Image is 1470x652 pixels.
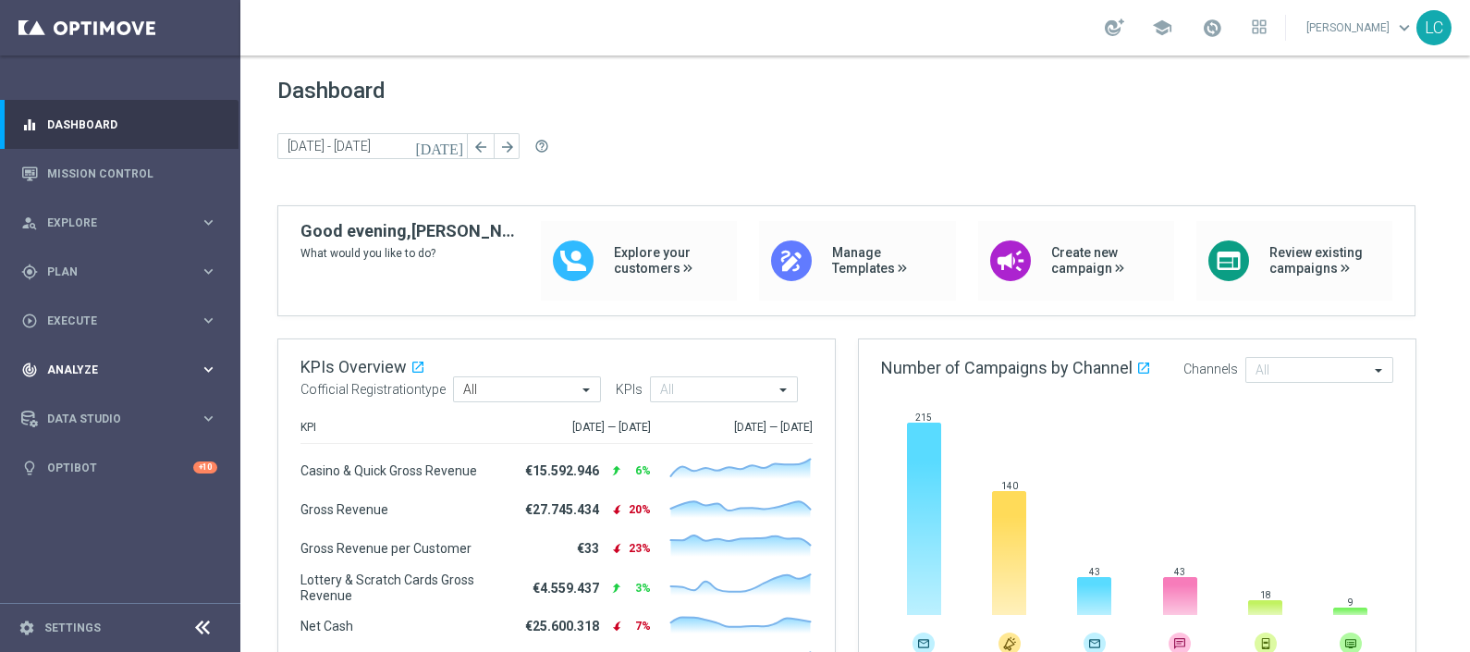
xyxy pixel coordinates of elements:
[200,263,217,280] i: keyboard_arrow_right
[47,413,200,424] span: Data Studio
[20,166,218,181] button: Mission Control
[20,314,218,328] button: play_circle_outline Execute keyboard_arrow_right
[1305,14,1416,42] a: [PERSON_NAME]keyboard_arrow_down
[193,461,217,474] div: +10
[21,313,38,329] i: play_circle_outline
[20,264,218,279] button: gps_fixed Plan keyboard_arrow_right
[21,149,217,198] div: Mission Control
[21,117,38,133] i: equalizer
[47,100,217,149] a: Dashboard
[21,264,38,280] i: gps_fixed
[47,443,193,492] a: Optibot
[1394,18,1415,38] span: keyboard_arrow_down
[47,364,200,375] span: Analyze
[20,117,218,132] button: equalizer Dashboard
[21,362,200,378] div: Analyze
[21,215,38,231] i: person_search
[21,443,217,492] div: Optibot
[47,217,200,228] span: Explore
[20,363,218,377] button: track_changes Analyze keyboard_arrow_right
[200,312,217,329] i: keyboard_arrow_right
[18,620,35,636] i: settings
[21,411,200,427] div: Data Studio
[20,215,218,230] button: person_search Explore keyboard_arrow_right
[20,412,218,426] button: Data Studio keyboard_arrow_right
[21,460,38,476] i: lightbulb
[200,214,217,231] i: keyboard_arrow_right
[20,461,218,475] button: lightbulb Optibot +10
[21,362,38,378] i: track_changes
[47,149,217,198] a: Mission Control
[21,215,200,231] div: Explore
[21,313,200,329] div: Execute
[1416,10,1452,45] div: LC
[21,264,200,280] div: Plan
[21,100,217,149] div: Dashboard
[200,361,217,378] i: keyboard_arrow_right
[47,266,200,277] span: Plan
[47,315,200,326] span: Execute
[44,622,101,634] a: Settings
[1152,18,1172,38] span: school
[200,410,217,427] i: keyboard_arrow_right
